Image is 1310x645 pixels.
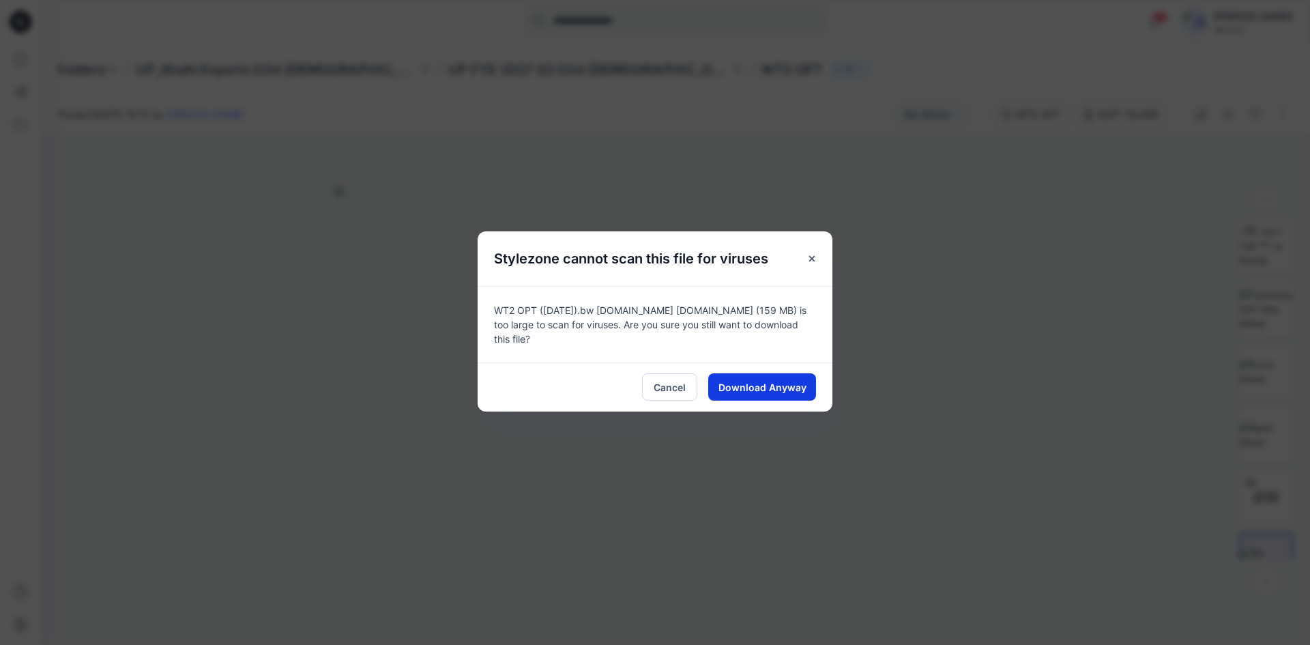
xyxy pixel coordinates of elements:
button: Cancel [642,373,697,401]
h5: Stylezone cannot scan this file for viruses [478,231,785,286]
div: WT2 OPT ([DATE]).bw [DOMAIN_NAME] [DOMAIN_NAME] (159 MB) is too large to scan for viruses. Are yo... [478,286,832,362]
button: Download Anyway [708,373,816,401]
button: Close [800,246,824,271]
span: Download Anyway [718,380,806,395]
span: Cancel [654,380,686,395]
